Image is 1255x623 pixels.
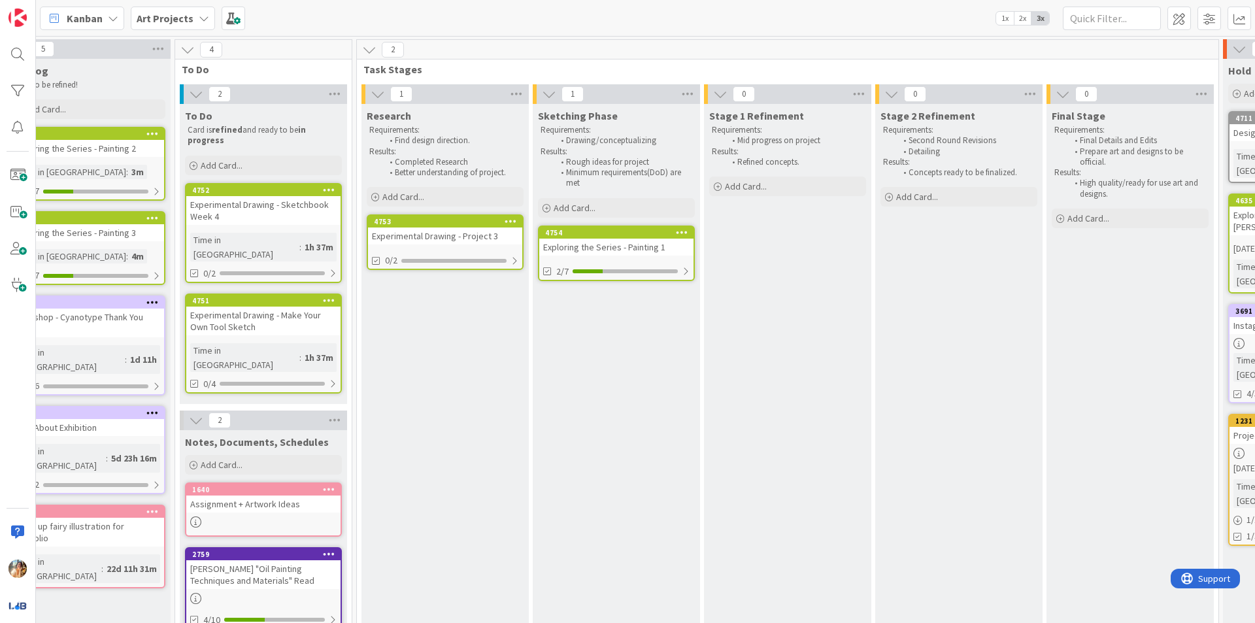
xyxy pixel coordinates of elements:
p: Requirements: [1054,125,1206,135]
div: 4754 [545,228,694,237]
li: Mid progress on project [725,135,864,146]
li: Rough ideas for project [554,157,693,167]
a: 4754Exploring the Series - Painting 12/7 [538,226,695,281]
div: Time in [GEOGRAPHIC_DATA] [14,165,126,179]
span: 0/2 [203,267,216,280]
div: 4756Exploring the Series - Painting 3 [10,212,164,241]
div: 3m [128,165,147,179]
p: Results: [541,146,692,157]
b: Art Projects [137,12,193,25]
p: Results: [369,146,521,157]
span: Support [27,2,59,18]
span: Add Card... [201,160,243,171]
span: 1 [390,86,412,102]
li: Prepare art and designs to be official. [1067,146,1207,168]
div: 4744 [10,297,164,309]
div: 4753Experimental Drawing - Project 3 [368,216,522,244]
div: 4755 [16,129,164,139]
span: 2/7 [556,265,569,278]
p: Tasks to be refined! [11,80,163,90]
div: 2759[PERSON_NAME] "Oil Painting Techniques and Materials" Read [186,548,341,589]
input: Quick Filter... [1063,7,1161,30]
p: Card is and ready to be [188,125,339,146]
span: : [299,350,301,365]
a: 4756Exploring the Series - Painting 3Time in [GEOGRAPHIC_DATA]:4m2/7 [8,211,165,285]
a: 1640Assignment + Artwork Ideas [185,482,342,537]
div: 5d 23h 16m [108,451,160,465]
li: Concepts ready to be finalized. [896,167,1035,178]
span: 3x [1031,12,1049,25]
div: 4751Experimental Drawing - Make Your Own Tool Sketch [186,295,341,335]
div: 4756 [10,212,164,224]
span: : [101,562,103,576]
span: Add Card... [1067,212,1109,224]
div: 1640Assignment + Artwork Ideas [186,484,341,513]
span: Task Stages [363,63,1202,76]
div: Exploring the Series - Painting 2 [10,140,164,157]
div: 4752Experimental Drawing - Sketchbook Week 4 [186,184,341,225]
div: 4623Post About Exhibition [10,407,164,436]
img: Visit kanbanzone.com [8,8,27,27]
div: Finish up fairy illustration for portfolio [10,518,164,547]
span: 0/2 [385,254,397,267]
span: Kanban [67,10,103,26]
span: Sketching Phase [538,109,618,122]
span: : [126,165,128,179]
div: 1640 [192,485,341,494]
li: Second Round Revisions [896,135,1035,146]
div: Post About Exhibition [10,419,164,436]
div: 4751 [192,296,341,305]
div: 4744 [16,298,164,307]
div: 4756 [16,214,164,223]
p: Requirements: [369,125,521,135]
span: 2x [1014,12,1031,25]
a: 4623Post About ExhibitionTime in [GEOGRAPHIC_DATA]:5d 23h 16m0/2 [8,406,165,494]
div: 2759 [186,548,341,560]
div: 4623 [10,407,164,419]
div: 4752 [192,186,341,195]
div: Exploring the Series - Painting 1 [539,239,694,256]
li: Final Details and Edits [1067,135,1207,146]
li: Detailing [896,146,1035,157]
div: Exploring the Series - Painting 3 [10,224,164,241]
span: 0/4 [203,377,216,391]
li: Minimum requirements(DoD) are met [554,167,693,189]
span: Add Card... [725,180,767,192]
div: 1h 37m [301,240,337,254]
span: To Do [185,109,212,122]
span: Add Card... [554,202,595,214]
a: 3963Finish up fairy illustration for portfolioTime in [GEOGRAPHIC_DATA]:22d 11h 31m [8,505,165,588]
div: 4754 [539,227,694,239]
li: Better understanding of project. [382,167,522,178]
div: Experimental Drawing - Project 3 [368,227,522,244]
p: Requirements: [883,125,1035,135]
span: 1x [996,12,1014,25]
div: Assignment + Artwork Ideas [186,496,341,513]
span: : [106,451,108,465]
div: 3963 [16,507,164,516]
p: Results: [1054,167,1206,178]
div: 4755 [10,128,164,140]
span: To Do [182,63,335,76]
span: : [125,352,127,367]
div: 4754Exploring the Series - Painting 1 [539,227,694,256]
div: 4752 [186,184,341,196]
div: Experimental Drawing - Sketchbook Week 4 [186,196,341,225]
span: 4 [200,42,222,58]
div: [PERSON_NAME] "Oil Painting Techniques and Materials" Read [186,560,341,589]
div: Time in [GEOGRAPHIC_DATA] [14,554,101,583]
li: Find design direction. [382,135,522,146]
div: 3963 [10,506,164,518]
div: Time in [GEOGRAPHIC_DATA] [190,233,299,261]
strong: in progress [188,124,308,146]
span: 0 [1075,86,1097,102]
span: Final Stage [1052,109,1105,122]
span: : [299,240,301,254]
li: Drawing/conceptualizing [554,135,693,146]
a: 4751Experimental Drawing - Make Your Own Tool SketchTime in [GEOGRAPHIC_DATA]:1h 37m0/4 [185,294,342,394]
div: 2759 [192,550,341,559]
span: Add Card... [896,191,938,203]
li: Completed Research [382,157,522,167]
div: 4751 [186,295,341,307]
li: Refined concepts. [725,157,864,167]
